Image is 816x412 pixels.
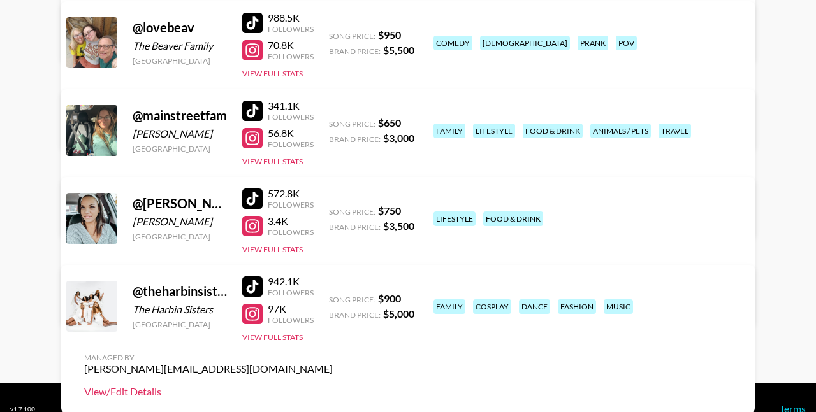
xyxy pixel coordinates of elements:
div: music [604,299,633,314]
div: The Beaver Family [133,39,227,52]
div: dance [519,299,550,314]
div: 572.8K [268,187,314,200]
div: @ lovebeav [133,20,227,36]
span: Brand Price: [329,222,381,232]
div: pov [616,36,637,50]
div: family [433,299,465,314]
div: fashion [558,299,596,314]
strong: $ 3,500 [383,220,414,232]
div: Followers [268,52,314,61]
span: Song Price: [329,207,375,217]
strong: $ 5,500 [383,44,414,56]
span: Brand Price: [329,46,381,56]
span: Song Price: [329,295,375,304]
div: [GEOGRAPHIC_DATA] [133,144,227,153]
div: 988.5K [268,11,314,24]
div: Followers [268,139,314,149]
strong: $ 5,000 [383,308,414,320]
div: [PERSON_NAME] [133,215,227,228]
strong: $ 900 [378,292,401,304]
span: Song Price: [329,119,375,129]
a: View/Edit Details [84,385,333,398]
span: Brand Price: [329,134,381,144]
div: lifestyle [433,211,476,226]
div: [GEOGRAPHIC_DATA] [133,56,227,66]
div: @ [PERSON_NAME].ohno [133,195,227,211]
div: @ theharbinsisters [133,283,227,299]
div: The Harbin Sisters [133,303,227,316]
strong: $ 650 [378,117,401,129]
div: Followers [268,315,314,325]
div: Followers [268,112,314,122]
div: [GEOGRAPHIC_DATA] [133,232,227,241]
div: [GEOGRAPHIC_DATA] [133,320,227,329]
div: food & drink [483,211,543,226]
div: Followers [268,288,314,297]
div: 56.8K [268,127,314,139]
button: View Full Stats [242,245,303,254]
div: 97K [268,302,314,315]
div: comedy [433,36,472,50]
div: 70.8K [268,39,314,52]
div: family [433,124,465,138]
strong: $ 3,000 [383,132,414,144]
div: [PERSON_NAME][EMAIL_ADDRESS][DOMAIN_NAME] [84,362,333,375]
div: cosplay [473,299,511,314]
div: 942.1K [268,275,314,288]
div: Followers [268,227,314,237]
button: View Full Stats [242,157,303,166]
span: Brand Price: [329,310,381,320]
div: Followers [268,200,314,210]
strong: $ 750 [378,204,401,217]
div: Followers [268,24,314,34]
button: View Full Stats [242,69,303,78]
strong: $ 950 [378,29,401,41]
div: 341.1K [268,99,314,112]
div: travel [659,124,691,138]
div: [PERSON_NAME] [133,127,227,140]
div: Managed By [84,353,333,362]
div: 3.4K [268,215,314,227]
div: [DEMOGRAPHIC_DATA] [480,36,570,50]
button: View Full Stats [242,332,303,342]
div: prank [578,36,608,50]
div: @ mainstreetfam [133,108,227,124]
div: lifestyle [473,124,515,138]
div: food & drink [523,124,583,138]
span: Song Price: [329,31,375,41]
div: animals / pets [590,124,651,138]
